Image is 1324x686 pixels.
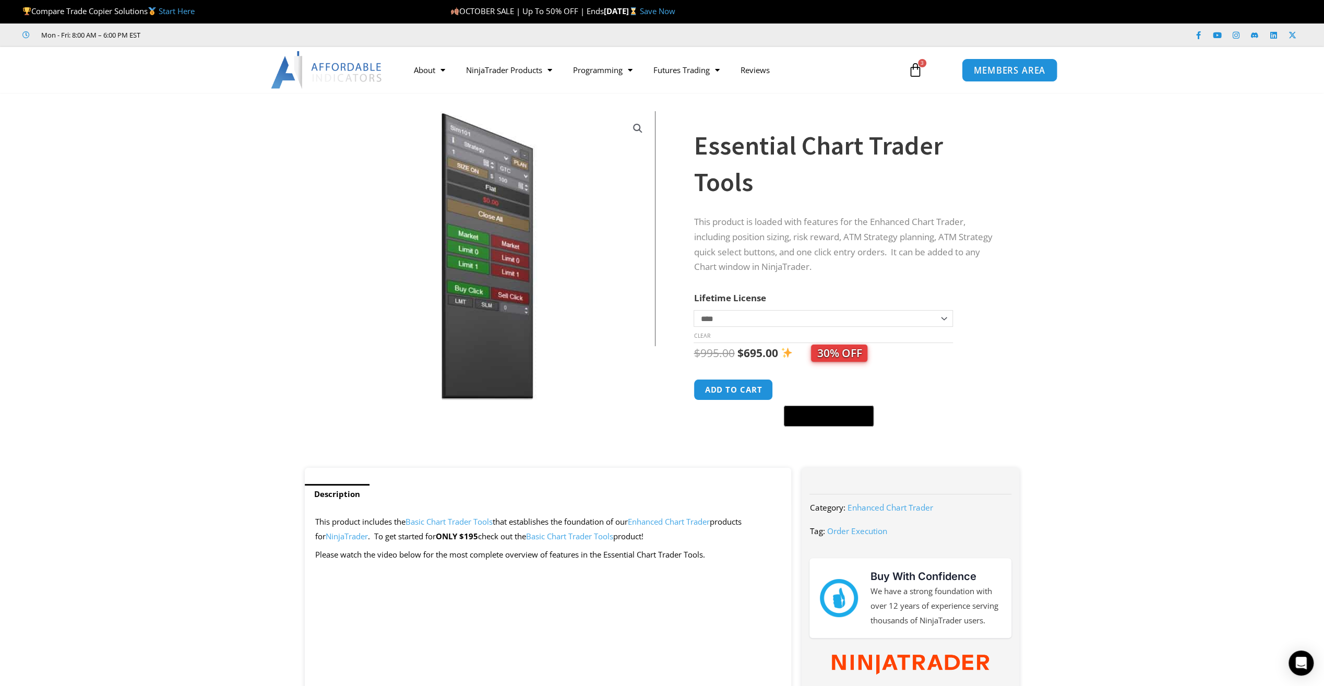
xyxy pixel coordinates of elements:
[694,292,766,304] label: Lifetime License
[403,58,456,82] a: About
[628,119,647,138] a: View full-screen image gallery
[694,127,998,200] h1: Essential Chart Trader Tools
[315,515,781,544] p: This product includes the that establishes the foundation of our products for . To get started for
[694,379,773,400] button: Add to cart
[781,347,792,358] img: ✨
[319,111,655,400] img: Essential Chart Trader Tools | Affordable Indicators – NinjaTrader
[811,345,867,362] span: 30% OFF
[451,7,459,15] img: 🍂
[450,6,604,16] span: OCTOBER SALE | Up To 50% OFF | Ends
[315,548,781,562] p: Please watch the video below for the most complete overview of features in the Essential Chart Tr...
[737,346,778,360] bdi: 695.00
[892,55,938,85] a: 3
[478,531,643,541] span: check out the product!
[737,346,743,360] span: $
[628,516,710,527] a: Enhanced Chart Trader
[809,526,825,536] span: Tag:
[159,6,195,16] a: Start Here
[629,7,637,15] img: ⌛
[918,59,926,67] span: 3
[640,6,675,16] a: Save Now
[782,377,876,403] iframe: Secure express checkout frame
[870,569,1001,584] h3: Buy With Confidence
[1289,650,1314,676] div: Open Intercom Messenger
[847,502,933,513] a: Enhanced Chart Trader
[643,58,730,82] a: Futures Trading
[784,406,874,427] button: Buy with GPay
[820,579,857,617] img: mark thumbs good 43913 | Affordable Indicators – NinjaTrader
[39,29,140,41] span: Mon - Fri: 8:00 AM – 6:00 PM EST
[694,433,998,442] iframe: PayPal Message 1
[436,531,478,541] strong: ONLY $195
[962,58,1057,81] a: MEMBERS AREA
[403,58,896,82] nav: Menu
[23,7,31,15] img: 🏆
[456,58,563,82] a: NinjaTrader Products
[730,58,780,82] a: Reviews
[974,66,1045,75] span: MEMBERS AREA
[326,531,368,541] a: NinjaTrader
[526,531,613,541] a: Basic Chart Trader Tools
[148,7,156,15] img: 🥇
[563,58,643,82] a: Programming
[694,215,998,275] p: This product is loaded with features for the Enhanced Chart Trader, including position sizing, ri...
[832,655,989,675] img: NinjaTrader Wordmark color RGB | Affordable Indicators – NinjaTrader
[694,346,734,360] bdi: 995.00
[305,484,369,504] a: Description
[694,332,710,339] a: Clear options
[694,346,700,360] span: $
[809,502,845,513] span: Category:
[155,30,312,40] iframe: Customer reviews powered by Trustpilot
[405,516,493,527] a: Basic Chart Trader Tools
[271,51,383,89] img: LogoAI | Affordable Indicators – NinjaTrader
[22,6,195,16] span: Compare Trade Copier Solutions
[870,584,1001,628] p: We have a strong foundation with over 12 years of experience serving thousands of NinjaTrader users.
[827,526,887,536] a: Order Execution
[604,6,640,16] strong: [DATE]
